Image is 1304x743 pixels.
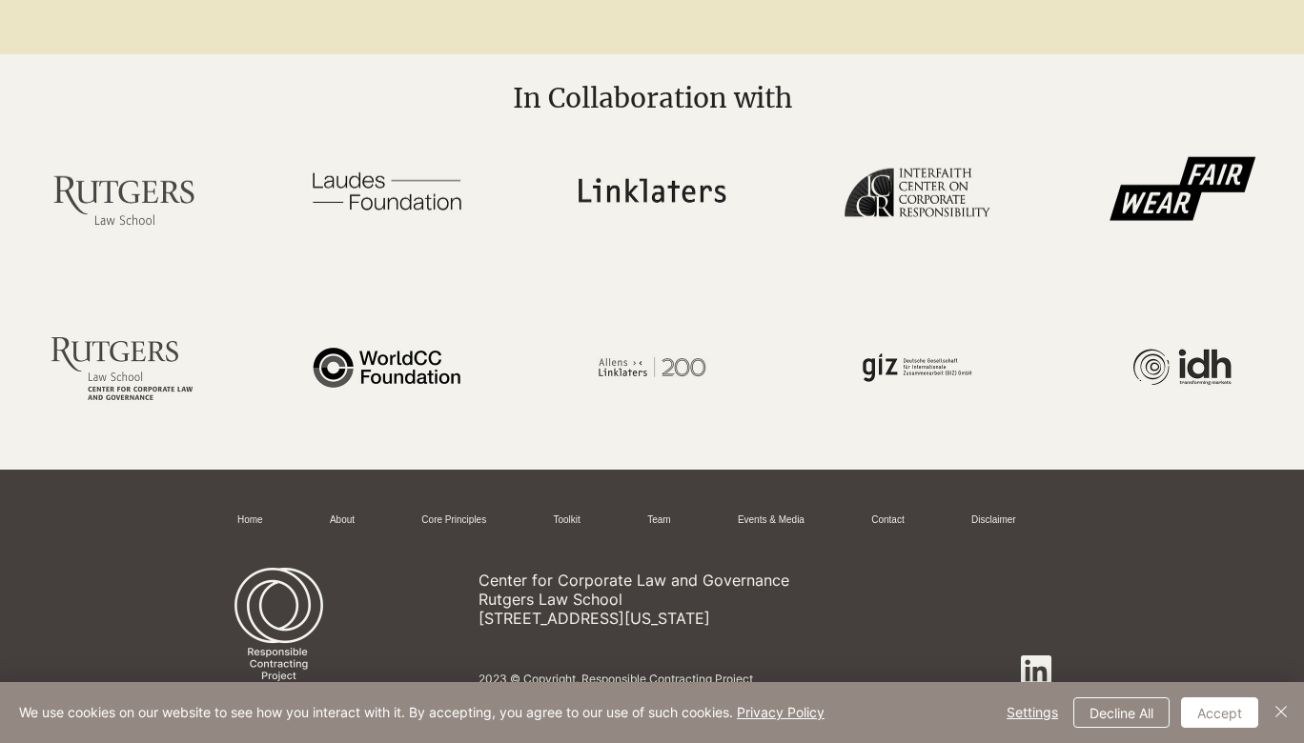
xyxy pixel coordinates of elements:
a: Privacy Policy [737,704,825,720]
button: Decline All [1073,697,1170,728]
img: giz_logo.png [806,293,1028,441]
img: allens_links_logo.png [541,293,763,441]
img: Close [1270,700,1293,723]
a: Home [237,513,263,528]
span: We use cookies on our website to see how you interact with it. By accepting, you agree to our use... [19,704,825,721]
span: Settings [1007,698,1058,727]
img: linklaters_logo_edited.jpg [541,117,763,265]
img: rutgers_law_logo_edited.jpg [11,117,233,265]
a: Core Principles [421,513,486,528]
p: Rutgers Law School [479,590,913,609]
img: world_cc_edited.jpg [276,293,498,441]
a: Events & Media [738,513,805,528]
nav: Site [224,506,1070,535]
span: In Collaboration with [513,81,792,115]
button: Close [1270,697,1293,728]
a: About [330,513,355,528]
img: laudes_logo_edited.jpg [276,117,498,265]
button: Accept [1181,697,1258,728]
img: idh_logo_rectangle.png [1071,293,1293,441]
a: Team [647,513,670,528]
a: Toolkit [553,513,580,528]
p: Center for Corporate Law and Governance [479,571,913,590]
img: v2 New RCP logo cream.png [224,568,334,694]
p: 2023 © Copyright. Responsible Contracting Project [479,672,986,686]
a: Disclaimer [971,513,1016,528]
p: [STREET_ADDRESS][US_STATE] [479,609,913,628]
img: rutgers_corp_law_edited.jpg [11,293,233,441]
a: Contact [871,513,904,528]
img: fairwear_logo_edited.jpg [1071,117,1293,265]
img: ICCR_logo_edited.jpg [806,117,1028,265]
